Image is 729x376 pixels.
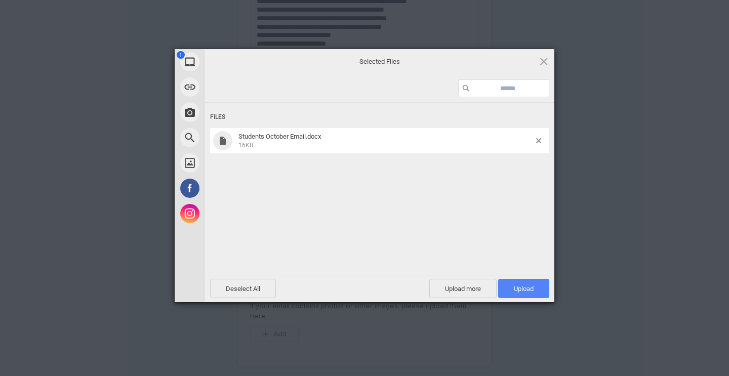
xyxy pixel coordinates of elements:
[238,133,321,140] span: Students October Email.docx
[210,108,549,127] div: Files
[235,133,536,149] span: Students October Email.docx
[175,201,296,226] div: Instagram
[175,49,296,74] div: My Device
[175,176,296,201] div: Facebook
[429,279,497,298] span: Upload more
[175,74,296,100] div: Link (URL)
[175,100,296,125] div: Take Photo
[514,285,534,293] span: Upload
[538,56,549,67] span: Click here or hit ESC to close picker
[238,142,253,149] span: 16KB
[177,51,185,59] span: 1
[210,279,276,298] span: Deselect All
[175,125,296,150] div: Web Search
[498,279,549,298] span: Upload
[175,150,296,176] div: Unsplash
[278,57,481,66] span: Selected Files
